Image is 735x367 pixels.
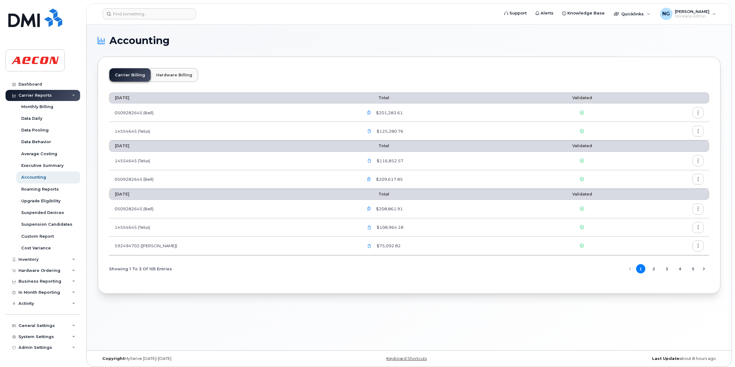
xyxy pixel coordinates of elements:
span: Accounting [109,36,169,45]
td: 592494702 ([PERSON_NAME]) [109,237,358,255]
button: Page 1 [636,264,645,273]
button: Page 3 [662,264,672,273]
th: Validated [530,140,634,151]
a: Keyboard Shortcuts [386,356,427,361]
button: Page 5 [688,264,698,273]
th: Validated [530,92,634,103]
td: 14554645 (Telus) [109,152,358,170]
span: Total [364,192,389,196]
a: 14554645_1238208351_2025-06-01.pdf [364,222,375,233]
span: $201,283.61 [375,110,403,116]
a: Aecon.14554645_1249372741_2025-07-01.pdf [364,155,375,166]
td: 14554645 (Telus) [109,122,358,140]
th: [DATE] [109,140,358,151]
span: $75,092.82 [375,243,401,249]
td: 14554645 (Telus) [109,218,358,237]
span: $108,964.18 [375,224,403,230]
td: 0509282645 (Bell) [109,170,358,189]
span: $208,861.91 [375,206,403,212]
th: [DATE] [109,189,358,200]
a: Aecon.Rogers-Jun30_2025-3014615521.pdf [364,240,375,251]
span: Total [364,95,389,100]
button: Page 2 [649,264,658,273]
span: $125,280.76 [375,128,403,134]
span: $209,617.85 [375,176,403,182]
strong: Last Update [652,356,679,361]
th: Validated [530,189,634,200]
td: 0509282645 (Bell) [109,103,358,122]
th: [DATE] [109,92,358,103]
span: $116,852.57 [375,158,403,164]
a: Hardware Billing [151,68,198,82]
strong: Copyright [102,356,125,361]
button: Page 4 [676,264,685,273]
a: 14554645_1260946765_2025-08-01.pdf [364,126,375,136]
button: Next Page [699,264,708,273]
div: MyServe [DATE]–[DATE] [98,356,305,361]
td: 0509282645 (Bell) [109,200,358,218]
span: Showing 1 To 3 Of 105 Entries [109,264,172,273]
span: Total [364,143,389,148]
div: about 8 hours ago [513,356,721,361]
